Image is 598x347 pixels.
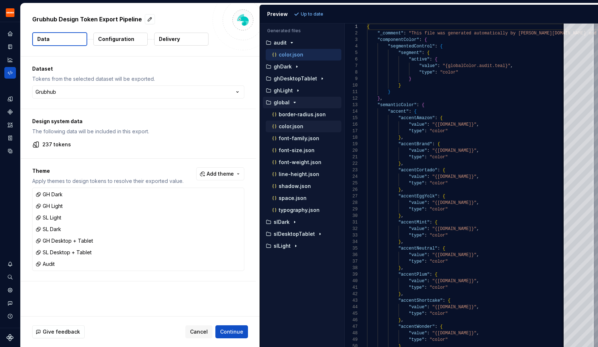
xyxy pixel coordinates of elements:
[476,148,479,153] span: ,
[42,141,71,148] p: 237 tokens
[437,194,440,199] span: :
[263,87,341,95] button: ghLight
[266,182,341,190] button: shadow.json
[154,33,209,46] button: Delivery
[419,70,435,75] span: "type"
[432,174,476,179] span: "{[DOMAIN_NAME]}"
[345,160,358,167] div: 22
[409,305,427,310] span: "value"
[403,31,406,36] span: :
[345,310,358,317] div: 45
[7,334,14,341] a: Supernova Logo
[345,284,358,291] div: 41
[476,226,479,231] span: ,
[266,146,341,154] button: font-size.json
[398,187,401,192] span: }
[429,207,447,212] span: "color"
[263,242,341,250] button: slLight
[263,75,341,83] button: ghDesktopTablet
[409,76,411,81] span: }
[345,69,358,76] div: 8
[279,147,315,153] p: font-size.json
[427,305,429,310] span: :
[263,99,341,106] button: global
[398,324,435,329] span: "accentWonder"
[398,83,401,88] span: }
[409,155,424,160] span: "type"
[345,167,358,173] div: 23
[429,311,447,316] span: "color"
[427,50,429,55] span: {
[345,226,358,232] div: 32
[345,154,358,160] div: 21
[35,202,63,210] div: GH Light
[435,57,437,62] span: {
[345,56,358,63] div: 6
[422,103,424,108] span: {
[35,249,92,256] div: SL Desktop + Tablet
[345,297,358,304] div: 43
[409,109,411,114] span: :
[4,93,16,105] a: Design tokens
[414,109,416,114] span: {
[424,181,427,186] span: :
[345,323,358,330] div: 47
[345,278,358,284] div: 40
[409,337,424,342] span: "type"
[279,171,319,177] p: line-height.json
[263,218,341,226] button: slDark
[32,177,184,185] p: Apply themes to design tokens to resolve their exported value.
[345,134,358,141] div: 18
[4,258,16,270] button: Notifications
[279,112,326,117] p: border-radius.json
[476,305,479,310] span: ,
[401,292,403,297] span: ,
[409,148,427,153] span: "value"
[345,141,358,147] div: 19
[32,15,142,24] p: Grubhub Design Token Export Pipeline
[424,311,427,316] span: :
[98,35,134,43] p: Configuration
[435,70,437,75] span: :
[432,226,476,231] span: "{[DOMAIN_NAME]}"
[427,331,429,336] span: :
[266,170,341,178] button: line-height.json
[398,266,401,271] span: }
[429,285,447,290] span: "color"
[274,88,293,93] p: ghLight
[442,194,445,199] span: {
[4,67,16,79] div: Code automation
[440,44,442,49] span: {
[401,318,403,323] span: ,
[427,252,429,258] span: :
[476,200,479,205] span: ,
[266,158,341,166] button: font-weight.json
[345,50,358,56] div: 5
[398,298,442,303] span: "accentShortcake"
[429,259,447,264] span: "color"
[429,233,447,238] span: "color"
[432,142,435,147] span: :
[432,252,476,258] span: "{[DOMAIN_NAME]}"
[35,214,61,221] div: SL Light
[345,173,358,180] div: 24
[427,174,429,179] span: :
[274,40,287,46] p: audit
[409,285,424,290] span: "type"
[401,161,403,166] span: ,
[279,135,319,141] p: font-family.json
[345,304,358,310] div: 44
[427,200,429,205] span: :
[476,252,479,258] span: ,
[345,219,358,226] div: 31
[476,174,479,179] span: ,
[4,284,16,296] div: Settings
[345,252,358,258] div: 36
[35,260,55,268] div: Audit
[4,106,16,118] a: Components
[398,168,437,173] span: "accentCortado"
[409,279,427,284] span: "value"
[435,220,437,225] span: {
[345,213,358,219] div: 30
